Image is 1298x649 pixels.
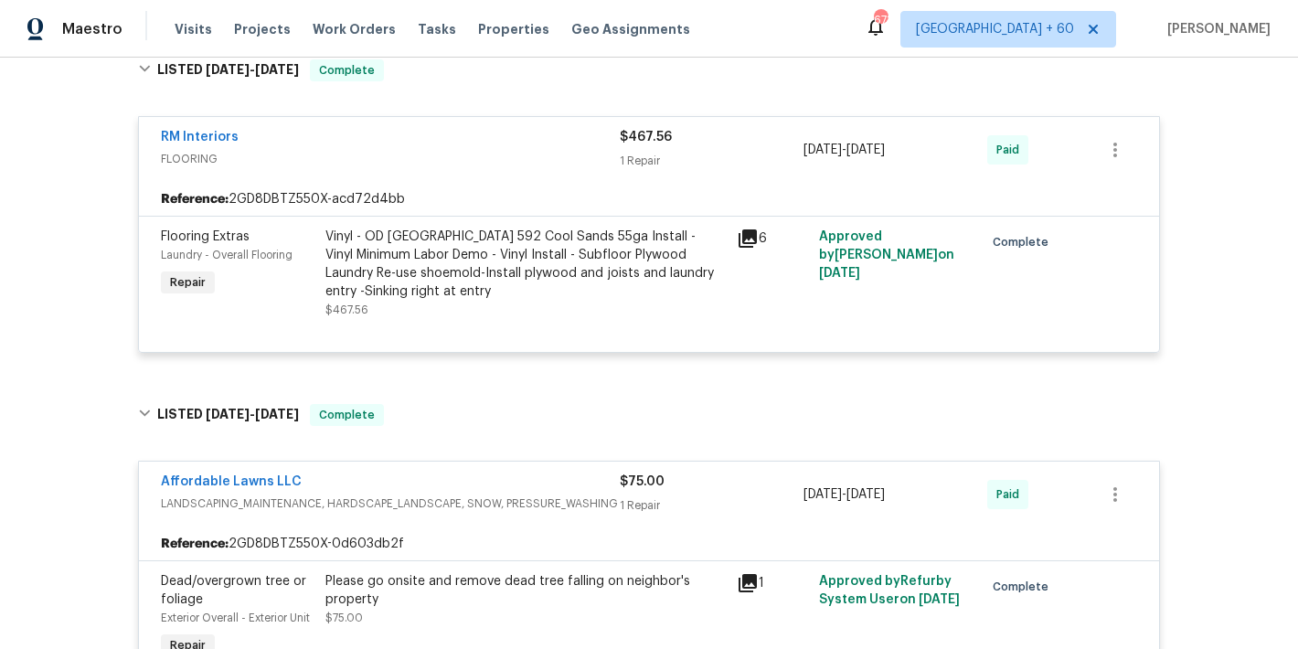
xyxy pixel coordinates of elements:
[803,488,842,501] span: [DATE]
[161,230,250,243] span: Flooring Extras
[571,20,690,38] span: Geo Assignments
[157,59,299,81] h6: LISTED
[620,131,672,144] span: $467.56
[161,495,620,513] span: LANDSCAPING_MAINTENANCE, HARDSCAPE_LANDSCAPE, SNOW, PRESSURE_WASHING
[312,406,382,424] span: Complete
[846,488,885,501] span: [DATE]
[161,612,310,623] span: Exterior Overall - Exterior Unit
[325,612,363,623] span: $75.00
[139,183,1159,216] div: 2GD8DBTZ550X-acd72d4bb
[133,386,1165,444] div: LISTED [DATE]-[DATE]Complete
[161,190,229,208] b: Reference:
[139,527,1159,560] div: 2GD8DBTZ550X-0d603db2f
[916,20,1074,38] span: [GEOGRAPHIC_DATA] + 60
[325,572,726,609] div: Please go onsite and remove dead tree falling on neighbor's property
[620,496,803,515] div: 1 Repair
[325,228,726,301] div: Vinyl - OD [GEOGRAPHIC_DATA] 592 Cool Sands 55ga Install - Vinyl Minimum Labor Demo - Vinyl Insta...
[737,572,808,594] div: 1
[234,20,291,38] span: Projects
[161,131,239,144] a: RM Interiors
[874,11,887,29] div: 673
[803,144,842,156] span: [DATE]
[996,141,1027,159] span: Paid
[161,250,293,261] span: Laundry - Overall Flooring
[255,63,299,76] span: [DATE]
[737,228,808,250] div: 6
[312,61,382,80] span: Complete
[919,593,960,606] span: [DATE]
[819,230,954,280] span: Approved by [PERSON_NAME] on
[161,575,306,606] span: Dead/overgrown tree or foliage
[819,267,860,280] span: [DATE]
[846,144,885,156] span: [DATE]
[175,20,212,38] span: Visits
[206,408,299,420] span: -
[620,475,665,488] span: $75.00
[325,304,368,315] span: $467.56
[62,20,122,38] span: Maestro
[206,408,250,420] span: [DATE]
[803,485,885,504] span: -
[133,41,1165,100] div: LISTED [DATE]-[DATE]Complete
[620,152,803,170] div: 1 Repair
[161,535,229,553] b: Reference:
[1160,20,1271,38] span: [PERSON_NAME]
[478,20,549,38] span: Properties
[803,141,885,159] span: -
[161,150,620,168] span: FLOORING
[255,408,299,420] span: [DATE]
[161,475,302,488] a: Affordable Lawns LLC
[993,233,1056,251] span: Complete
[819,575,960,606] span: Approved by Refurby System User on
[206,63,299,76] span: -
[157,404,299,426] h6: LISTED
[313,20,396,38] span: Work Orders
[996,485,1027,504] span: Paid
[206,63,250,76] span: [DATE]
[993,578,1056,596] span: Complete
[163,273,213,292] span: Repair
[418,23,456,36] span: Tasks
